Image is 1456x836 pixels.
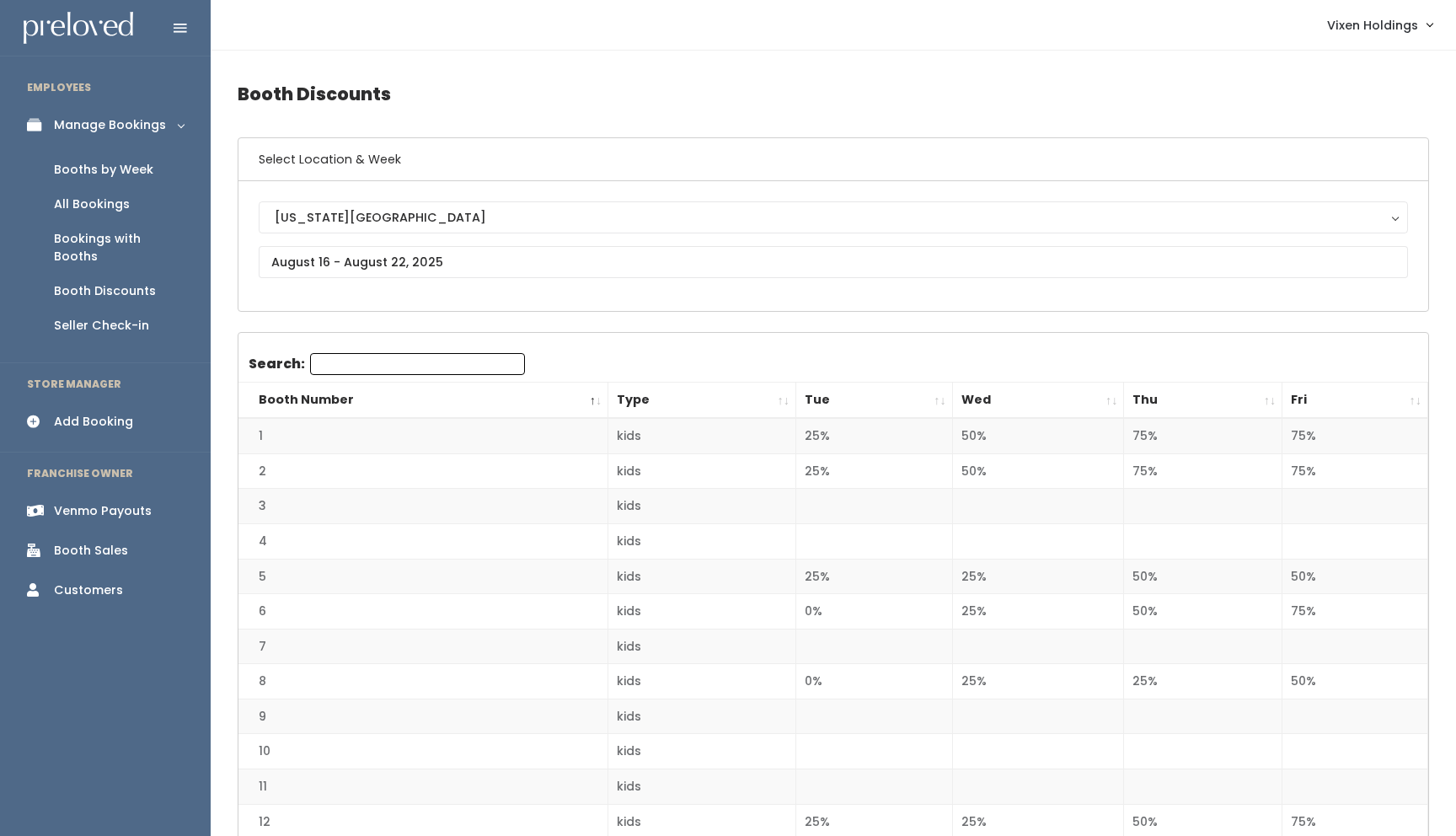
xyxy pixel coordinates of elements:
[608,594,796,630] td: kids
[24,12,133,45] img: preloved logo
[608,559,796,594] td: kids
[238,559,608,594] td: 5
[238,629,608,664] td: 7
[1282,383,1428,419] th: Fri: activate to sort column ascending
[54,502,152,520] div: Venmo Payouts
[795,664,952,699] td: 0%
[275,208,1392,227] div: [US_STATE][GEOGRAPHIC_DATA]
[952,594,1124,630] td: 25%
[238,699,608,734] td: 9
[608,453,796,489] td: kids
[249,353,525,375] label: Search:
[795,418,952,453] td: 25%
[54,413,133,431] div: Add Booking
[1282,453,1428,489] td: 75%
[1124,664,1282,699] td: 25%
[1124,594,1282,630] td: 50%
[608,418,796,453] td: kids
[1124,418,1282,453] td: 75%
[238,524,608,560] td: 4
[54,317,149,335] div: Seller Check-in
[952,453,1124,489] td: 50%
[238,769,608,805] td: 11
[238,594,608,630] td: 6
[238,418,608,453] td: 1
[608,664,796,699] td: kids
[795,594,952,630] td: 0%
[238,138,1428,181] h6: Select Location & Week
[54,542,128,560] div: Booth Sales
[54,581,123,599] div: Customers
[608,769,796,805] td: kids
[1124,559,1282,594] td: 50%
[952,559,1124,594] td: 25%
[608,383,796,419] th: Type: activate to sort column ascending
[238,664,608,699] td: 8
[1124,383,1282,419] th: Thu: activate to sort column ascending
[238,71,1429,117] h4: Booth Discounts
[1124,453,1282,489] td: 75%
[1327,16,1418,35] span: Vixen Holdings
[238,383,608,419] th: Booth Number: activate to sort column descending
[608,699,796,734] td: kids
[1282,664,1428,699] td: 50%
[608,734,796,769] td: kids
[608,524,796,560] td: kids
[1282,559,1428,594] td: 50%
[795,559,952,594] td: 25%
[608,489,796,524] td: kids
[1310,7,1449,43] a: Vixen Holdings
[952,664,1124,699] td: 25%
[54,196,130,213] div: All Bookings
[54,282,156,300] div: Booth Discounts
[1282,418,1428,453] td: 75%
[54,161,153,179] div: Booths by Week
[952,418,1124,453] td: 50%
[238,734,608,769] td: 10
[1282,594,1428,630] td: 75%
[54,230,184,265] div: Bookings with Booths
[54,116,166,134] div: Manage Bookings
[795,383,952,419] th: Tue: activate to sort column ascending
[238,489,608,524] td: 3
[795,453,952,489] td: 25%
[238,453,608,489] td: 2
[952,383,1124,419] th: Wed: activate to sort column ascending
[259,201,1408,233] button: [US_STATE][GEOGRAPHIC_DATA]
[259,246,1408,278] input: August 16 - August 22, 2025
[608,629,796,664] td: kids
[310,353,525,375] input: Search:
